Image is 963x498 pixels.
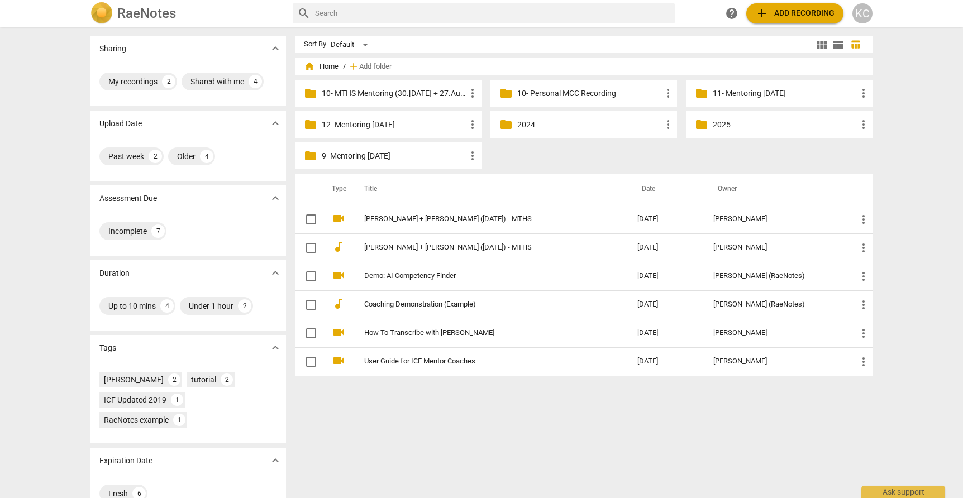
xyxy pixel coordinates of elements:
[297,7,311,20] span: search
[332,212,345,225] span: videocam
[746,3,843,23] button: Upload
[722,3,742,23] a: Help
[99,455,152,467] p: Expiration Date
[857,87,870,100] span: more_vert
[189,300,233,312] div: Under 1 hour
[90,2,284,25] a: LogoRaeNotes
[713,119,857,131] p: 2025
[364,272,597,280] a: Demo: AI Competency Finder
[304,61,315,72] span: home
[813,36,830,53] button: Tile view
[857,213,870,226] span: more_vert
[713,88,857,99] p: 11- Mentoring Aug.2025
[695,118,708,131] span: folder
[151,224,165,238] div: 7
[108,300,156,312] div: Up to 10 mins
[99,118,142,130] p: Upload Date
[221,373,233,386] div: 2
[857,355,870,368] span: more_vert
[99,43,126,55] p: Sharing
[713,243,839,252] div: [PERSON_NAME]
[466,118,479,131] span: more_vert
[466,87,479,100] span: more_vert
[713,215,839,223] div: [PERSON_NAME]
[117,6,176,21] h2: RaeNotes
[499,118,513,131] span: folder
[304,149,317,162] span: folder
[857,298,870,312] span: more_vert
[364,300,597,309] a: Coaching Demonstration (Example)
[323,174,351,205] th: Type
[104,414,169,425] div: RaeNotes example
[168,373,180,386] div: 2
[755,7,835,20] span: Add recording
[850,39,861,50] span: table_chart
[322,150,466,162] p: 9- Mentoring Jul.2025
[269,266,282,280] span: expand_more
[267,265,284,281] button: Show more
[99,267,130,279] p: Duration
[267,40,284,57] button: Show more
[815,38,828,51] span: view_module
[90,2,113,25] img: Logo
[267,339,284,356] button: Show more
[160,299,174,313] div: 4
[852,3,873,23] button: KC
[755,7,769,20] span: add
[267,452,284,469] button: Show more
[499,87,513,100] span: folder
[661,118,675,131] span: more_vert
[322,88,466,99] p: 10- MTHS Mentoring (30.Jul + 27.Aug + 24.Sep.2025)
[364,357,597,366] a: User Guide for ICF Mentor Coaches
[348,61,359,72] span: add
[269,117,282,130] span: expand_more
[351,174,628,205] th: Title
[713,272,839,280] div: [PERSON_NAME] (RaeNotes)
[173,414,185,426] div: 1
[713,357,839,366] div: [PERSON_NAME]
[99,342,116,354] p: Tags
[628,290,704,319] td: [DATE]
[149,150,162,163] div: 2
[249,75,262,88] div: 4
[171,394,183,406] div: 1
[99,193,157,204] p: Assessment Due
[713,329,839,337] div: [PERSON_NAME]
[628,233,704,262] td: [DATE]
[857,118,870,131] span: more_vert
[104,374,164,385] div: [PERSON_NAME]
[832,38,845,51] span: view_list
[704,174,848,205] th: Owner
[517,119,661,131] p: 2024
[661,87,675,100] span: more_vert
[304,87,317,100] span: folder
[200,150,213,163] div: 4
[322,119,466,131] p: 12- Mentoring Sep.2025
[269,341,282,355] span: expand_more
[332,297,345,310] span: audiotrack
[332,269,345,282] span: videocam
[628,205,704,233] td: [DATE]
[304,40,326,49] div: Sort By
[628,319,704,347] td: [DATE]
[332,354,345,367] span: videocam
[304,118,317,131] span: folder
[315,4,670,22] input: Search
[177,151,196,162] div: Older
[359,63,392,71] span: Add folder
[628,347,704,376] td: [DATE]
[190,76,244,87] div: Shared with me
[861,486,945,498] div: Ask support
[628,262,704,290] td: [DATE]
[267,190,284,207] button: Show more
[713,300,839,309] div: [PERSON_NAME] (RaeNotes)
[725,7,738,20] span: help
[857,327,870,340] span: more_vert
[108,76,158,87] div: My recordings
[104,394,166,405] div: ICF Updated 2019
[332,240,345,253] span: audiotrack
[269,454,282,467] span: expand_more
[269,191,282,205] span: expand_more
[695,87,708,100] span: folder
